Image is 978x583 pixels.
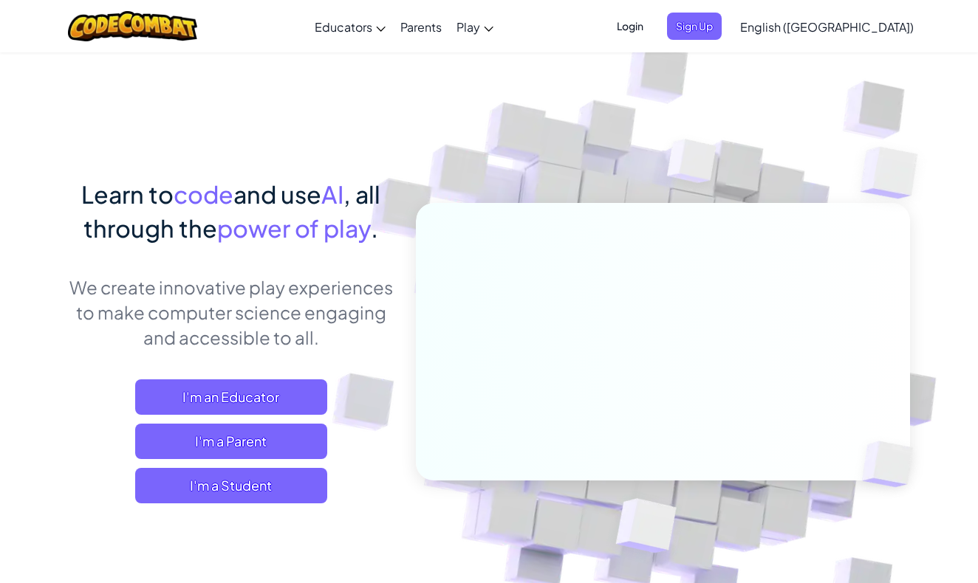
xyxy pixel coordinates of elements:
img: Overlap cubes [640,110,746,220]
a: Play [449,7,501,46]
button: Sign Up [667,13,722,40]
a: Parents [393,7,449,46]
span: and use [233,179,321,209]
p: We create innovative play experiences to make computer science engaging and accessible to all. [68,275,394,350]
span: Educators [315,19,372,35]
span: Learn to [81,179,174,209]
a: I'm an Educator [135,379,327,415]
a: I'm a Parent [135,424,327,459]
span: English ([GEOGRAPHIC_DATA]) [740,19,914,35]
img: Overlap cubes [838,410,948,518]
span: Play [456,19,480,35]
a: Educators [307,7,393,46]
span: code [174,179,233,209]
img: CodeCombat logo [68,11,197,41]
a: English ([GEOGRAPHIC_DATA]) [733,7,921,46]
button: I'm a Student [135,468,327,503]
button: Login [608,13,652,40]
span: . [371,213,378,243]
img: Overlap cubes [831,111,959,235]
span: AI [321,179,343,209]
span: power of play [217,213,371,243]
